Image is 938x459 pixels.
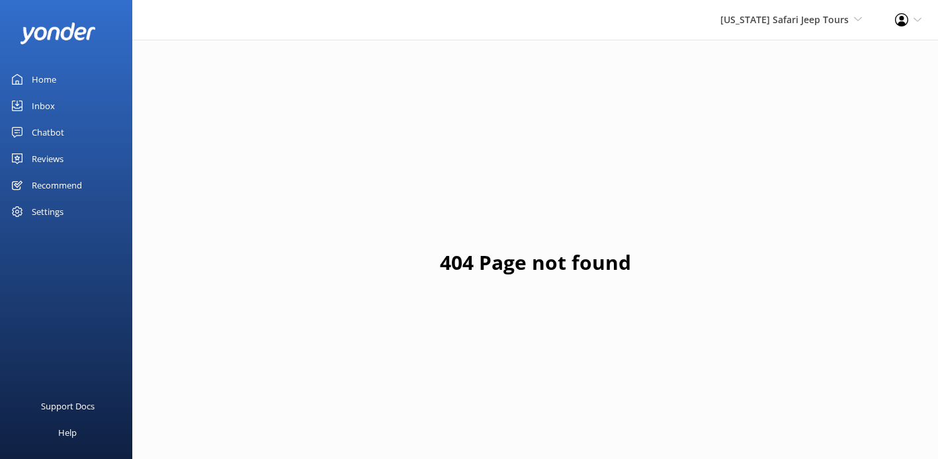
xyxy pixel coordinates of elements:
div: Inbox [32,93,55,119]
div: Reviews [32,146,64,172]
div: Chatbot [32,119,64,146]
div: Support Docs [41,393,95,419]
img: yonder-white-logo.png [20,22,96,44]
div: Help [58,419,77,446]
h1: 404 Page not found [440,247,631,278]
div: Settings [32,198,64,225]
span: [US_STATE] Safari Jeep Tours [720,13,849,26]
div: Home [32,66,56,93]
div: Recommend [32,172,82,198]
